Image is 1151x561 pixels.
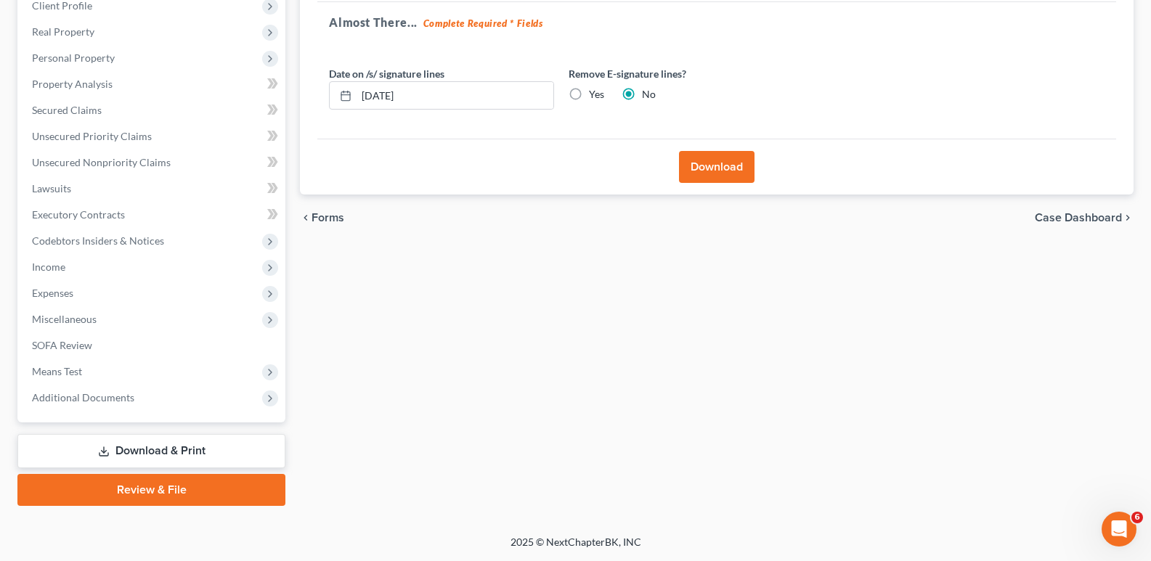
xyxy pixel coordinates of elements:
label: Yes [589,87,604,102]
button: chevron_left Forms [300,212,364,224]
span: Property Analysis [32,78,113,90]
span: Secured Claims [32,104,102,116]
a: Executory Contracts [20,202,285,228]
span: Codebtors Insiders & Notices [32,234,164,247]
a: Unsecured Nonpriority Claims [20,150,285,176]
a: Case Dashboard chevron_right [1035,212,1134,224]
a: Secured Claims [20,97,285,123]
span: Personal Property [32,52,115,64]
a: Unsecured Priority Claims [20,123,285,150]
i: chevron_right [1122,212,1134,224]
h5: Almost There... [329,14,1105,31]
span: Income [32,261,65,273]
span: Means Test [32,365,82,377]
div: 2025 © NextChapterBK, INC [162,535,990,561]
span: Real Property [32,25,94,38]
span: Unsecured Priority Claims [32,130,152,142]
a: Lawsuits [20,176,285,202]
iframe: Intercom live chat [1102,512,1136,546]
label: Date on /s/ signature lines [329,66,444,81]
a: SOFA Review [20,332,285,359]
i: chevron_left [300,212,312,224]
span: Unsecured Nonpriority Claims [32,156,171,168]
span: Lawsuits [32,182,71,194]
a: Review & File [17,474,285,506]
input: MM/DD/YYYY [357,82,553,110]
span: Forms [312,212,344,224]
span: Executory Contracts [32,208,125,221]
label: Remove E-signature lines? [569,66,794,81]
a: Download & Print [17,434,285,468]
span: Case Dashboard [1035,212,1122,224]
span: SOFA Review [32,339,92,351]
label: No [642,87,656,102]
button: Download [679,151,755,183]
span: Additional Documents [32,391,134,404]
span: 6 [1131,512,1143,523]
span: Expenses [32,287,73,299]
span: Miscellaneous [32,313,97,325]
strong: Complete Required * Fields [423,17,543,29]
a: Property Analysis [20,71,285,97]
